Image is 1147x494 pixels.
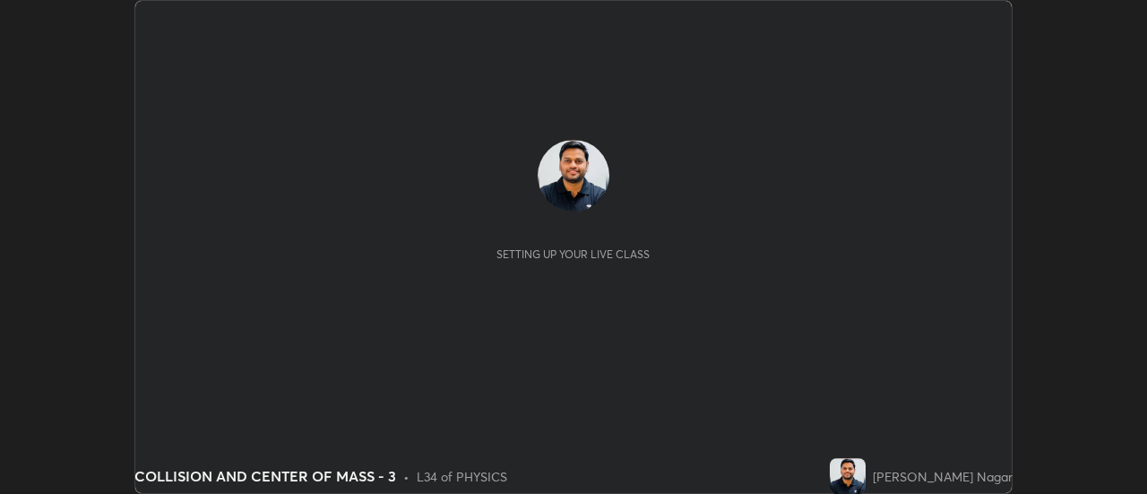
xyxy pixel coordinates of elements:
img: 9f4007268c7146d6abf57a08412929d2.jpg [538,140,609,212]
div: Setting up your live class [496,247,650,261]
img: 9f4007268c7146d6abf57a08412929d2.jpg [830,458,866,494]
div: • [403,467,410,486]
div: COLLISION AND CENTER OF MASS - 3 [134,465,396,487]
div: L34 of PHYSICS [417,467,507,486]
div: [PERSON_NAME] Nagar [873,467,1013,486]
